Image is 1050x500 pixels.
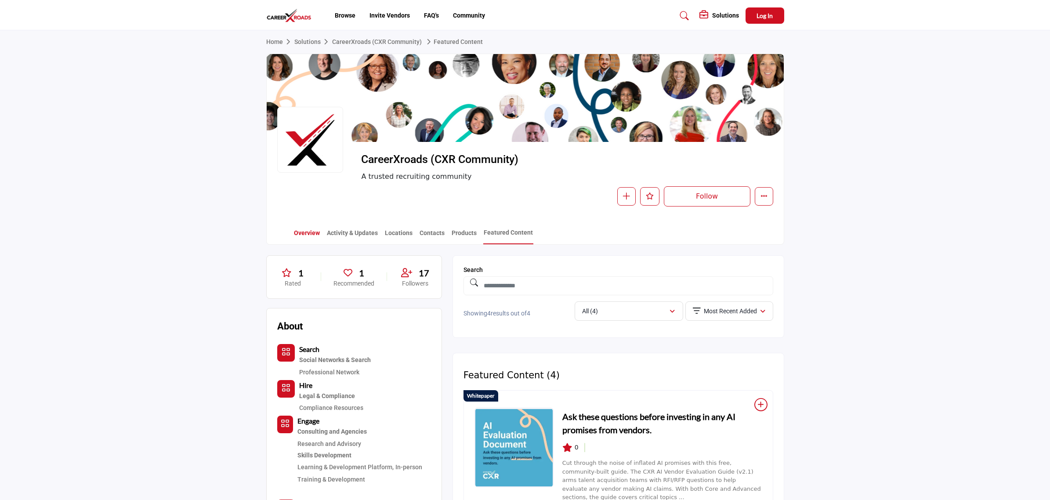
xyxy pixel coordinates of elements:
[712,11,739,19] h5: Solutions
[671,9,695,23] a: Search
[399,279,431,288] p: Followers
[451,228,477,244] a: Products
[704,307,757,316] p: Most Recent Added
[527,310,530,317] span: 4
[359,266,364,279] span: 1
[640,187,659,206] button: Like
[299,404,363,411] a: Compliance Resources
[299,391,363,402] div: Resources and services ensuring recruitment practices comply with legal and regulatory requirements.
[297,417,319,425] b: Engage
[277,279,309,288] p: Rated
[361,171,642,182] span: A trusted recruiting community
[582,307,598,316] p: All (4)
[699,11,739,21] div: Solutions
[297,426,431,438] a: Consulting and Agencies
[293,228,320,244] a: Overview
[277,416,293,433] button: Category Icon
[299,382,312,389] a: Hire
[463,309,569,318] p: Showing results out of
[419,228,445,244] a: Contacts
[453,12,485,19] a: Community
[326,228,378,244] a: Activity & Updates
[299,369,359,376] a: Professional Network
[299,355,371,366] a: Social Networks & Search
[475,408,553,487] img: Ask these questions before investing in any AI promises from vendors.
[575,443,579,452] span: 0
[424,38,483,45] a: Featured Content
[299,381,312,389] b: Hire
[297,450,431,461] div: Programs and platforms focused on the development and enhancement of professional skills and comp...
[483,228,533,244] a: Featured Content
[266,38,294,45] a: Home
[361,152,559,167] span: CareerXroads (CXR Community)
[266,8,316,23] img: site Logo
[746,7,784,24] button: Log In
[298,266,304,279] span: 1
[294,38,332,45] a: Solutions
[369,12,410,19] a: Invite Vendors
[299,391,363,402] a: Legal & Compliance
[467,392,495,400] p: Whitepaper
[299,346,319,353] a: Search
[757,12,773,19] span: Log In
[297,440,361,447] a: Research and Advisory
[463,370,560,381] h2: Featured Content (4)
[384,228,413,244] a: Locations
[419,266,429,279] span: 17
[277,319,303,333] h2: About
[755,187,773,206] button: More details
[333,279,374,288] p: Recommended
[297,450,431,461] a: Skills Development
[299,355,371,366] div: Platforms that combine social networking and search capabilities for recruitment and professional...
[335,12,355,19] a: Browse
[297,464,394,471] a: Learning & Development Platform,
[277,380,295,398] button: Category Icon
[463,266,773,274] h1: Search
[277,344,295,362] button: Category Icon
[297,418,319,425] a: Engage
[332,38,422,45] a: CareerXroads (CXR Community)
[424,12,439,19] a: FAQ's
[297,426,431,438] div: Expert services and agencies providing strategic advice and solutions in talent acquisition and m...
[664,186,750,207] button: Follow
[575,301,683,321] button: All (4)
[299,345,319,353] b: Search
[562,410,762,436] a: Ask these questions before investing in any AI promises from vendors.
[474,408,554,487] a: Ask these questions before investing in any AI promises from vendors.
[487,310,491,317] span: 4
[685,301,773,321] button: Most Recent Added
